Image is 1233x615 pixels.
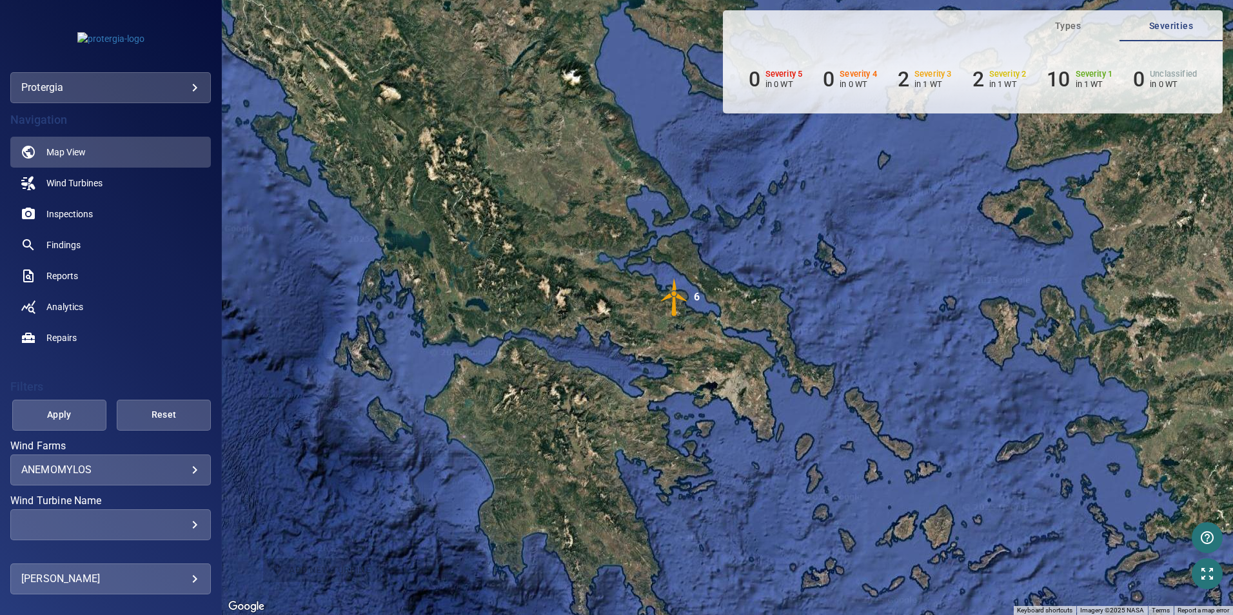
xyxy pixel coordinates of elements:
span: Analytics [46,300,83,313]
gmp-advanced-marker: 6 [655,278,694,318]
a: Terms (opens in new tab) [1152,607,1170,614]
label: Wind Turbine Name [10,496,211,506]
label: Wind Farms [10,441,211,451]
span: Apply [28,407,90,423]
h4: Navigation [10,113,211,126]
p: in 0 WT [840,79,877,89]
li: Severity 5 [749,67,803,92]
button: Keyboard shortcuts [1017,606,1072,615]
a: findings noActive [10,229,211,260]
span: Severities [1127,18,1215,34]
img: protergia-logo [77,32,144,45]
a: Open this area in Google Maps (opens a new window) [225,598,268,615]
img: Google [225,598,268,615]
span: Repairs [46,331,77,344]
h6: 2 [898,67,909,92]
span: Types [1024,18,1112,34]
h6: Severity 4 [840,70,877,79]
span: Map View [46,146,86,159]
h6: Severity 1 [1076,70,1113,79]
a: reports noActive [10,260,211,291]
button: Reset [117,400,211,431]
li: Severity 1 [1047,67,1112,92]
h6: 0 [823,67,834,92]
h6: 0 [749,67,760,92]
h4: Filters [10,380,211,393]
p: in 0 WT [1150,79,1197,89]
a: inspections noActive [10,199,211,229]
h6: 10 [1047,67,1070,92]
span: Reports [46,269,78,282]
a: Report a map error [1178,607,1229,614]
span: Reset [133,407,195,423]
a: analytics noActive [10,291,211,322]
span: Wind Turbines [46,177,103,190]
div: [PERSON_NAME] [21,569,200,589]
a: repairs noActive [10,322,211,353]
p: in 0 WT [765,79,803,89]
li: Severity 3 [898,67,952,92]
p: in 1 WT [914,79,952,89]
div: 6 [694,278,700,317]
a: windturbines noActive [10,168,211,199]
h6: 0 [1133,67,1145,92]
a: map active [10,137,211,168]
div: ANEMOMYLOS [21,464,200,476]
h6: Severity 2 [989,70,1027,79]
li: Severity 2 [972,67,1027,92]
h6: Severity 3 [914,70,952,79]
h6: Severity 5 [765,70,803,79]
div: protergia [21,77,200,98]
span: Imagery ©2025 NASA [1080,607,1144,614]
p: in 1 WT [1076,79,1113,89]
div: Wind Farms [10,454,211,485]
span: Inspections [46,208,93,220]
h6: Unclassified [1150,70,1197,79]
button: Apply [12,400,106,431]
img: windFarmIconCat3.svg [655,278,694,317]
div: protergia [10,72,211,103]
div: Wind Turbine Name [10,509,211,540]
p: in 1 WT [989,79,1027,89]
h6: 2 [972,67,984,92]
li: Severity Unclassified [1133,67,1197,92]
span: Findings [46,239,81,251]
